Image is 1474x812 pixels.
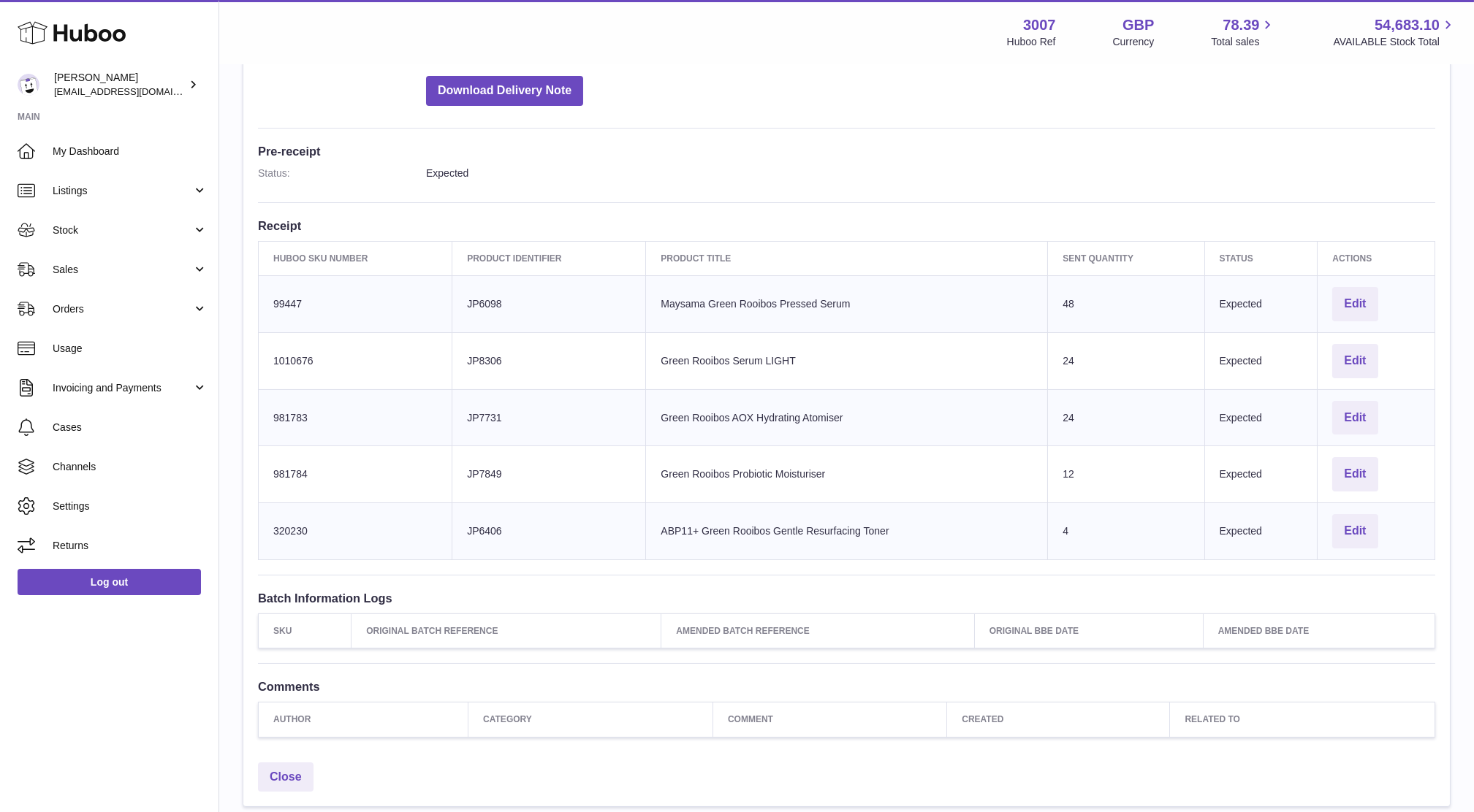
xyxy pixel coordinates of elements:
th: Amended BBE Date [1203,614,1435,648]
button: Edit [1332,287,1378,321]
td: 99447 [259,275,452,332]
strong: GBP [1122,15,1154,35]
td: JP6406 [452,503,646,560]
td: 981783 [259,389,452,446]
span: Settings [53,499,208,513]
th: Comment [713,702,946,737]
span: AVAILABLE Stock Total [1333,35,1456,49]
td: 48 [1048,275,1204,332]
dt: Status: [258,166,426,180]
h3: Pre-receipt [258,143,1435,159]
a: Log out [18,569,201,595]
th: Status [1204,241,1318,275]
span: Listings [53,184,192,198]
td: 24 [1048,389,1204,446]
span: [EMAIL_ADDRESS][DOMAIN_NAME] [54,85,215,97]
th: Product Identifier [452,241,646,275]
span: Total sales [1211,35,1276,49]
button: Edit [1332,401,1378,435]
th: Original BBE Date [974,614,1203,648]
h3: Comments [258,678,1435,694]
div: [PERSON_NAME] [54,71,186,99]
th: SKU [259,614,352,648]
td: Expected [1204,275,1318,332]
td: 24 [1048,332,1204,389]
td: Expected [1204,446,1318,503]
th: Actions [1318,241,1435,275]
h3: Batch Information Logs [258,590,1435,606]
th: Amended Batch Reference [661,614,974,648]
td: 320230 [259,503,452,560]
img: bevmay@maysama.com [18,74,39,96]
span: Usage [53,342,208,356]
td: JP7849 [452,446,646,503]
td: Green Rooibos Probiotic Moisturiser [646,446,1048,503]
strong: 3007 [1023,15,1056,35]
div: Currency [1113,35,1155,49]
td: ABP11+ Green Rooibos Gentle Resurfacing Toner [646,503,1048,560]
span: Invoicing and Payments [53,381,192,395]
th: Created [947,702,1170,737]
a: 54,683.10 AVAILABLE Stock Total [1333,15,1456,49]
td: Expected [1204,503,1318,560]
span: Orders [53,302,192,316]
th: Original Batch Reference [352,614,661,648]
th: Product title [646,241,1048,275]
button: Edit [1332,344,1378,378]
a: Close [258,762,314,792]
h3: Receipt [258,218,1435,234]
span: Stock [53,223,192,237]
td: Expected [1204,389,1318,446]
button: Edit [1332,514,1378,548]
button: Edit [1332,457,1378,491]
td: Maysama Green Rooibos Pressed Serum [646,275,1048,332]
td: Green Rooibos AOX Hydrating Atomiser [646,389,1048,446]
th: Huboo SKU Number [259,241,452,275]
span: My Dashboard [53,145,208,158]
span: Sales [53,263,192,277]
td: Expected [1204,332,1318,389]
div: Huboo Ref [1007,35,1056,49]
td: 4 [1048,503,1204,560]
td: 12 [1048,446,1204,503]
button: Download Delivery Note [426,76,583,106]
td: JP8306 [452,332,646,389]
td: 1010676 [259,332,452,389]
th: Related to [1170,702,1435,737]
th: Author [259,702,468,737]
td: 981784 [259,446,452,503]
td: JP7731 [452,389,646,446]
td: JP6098 [452,275,646,332]
span: Channels [53,460,208,474]
a: 78.39 Total sales [1211,15,1276,49]
span: Cases [53,421,208,434]
span: 54,683.10 [1375,15,1440,35]
td: Green Rooibos Serum LIGHT [646,332,1048,389]
dd: Expected [426,166,1435,180]
th: Category [468,702,713,737]
span: 78.39 [1223,15,1259,35]
span: Returns [53,539,208,553]
th: Sent Quantity [1048,241,1204,275]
